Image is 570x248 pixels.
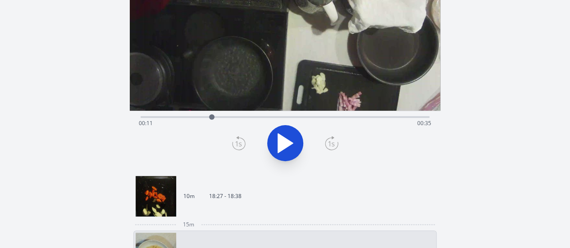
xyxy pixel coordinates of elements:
[139,119,153,127] span: 00:11
[417,119,431,127] span: 00:35
[183,193,195,200] p: 10m
[209,193,242,200] p: 18:27 - 18:38
[136,176,176,216] img: 250901092808_thumb.jpeg
[183,221,194,228] span: 15m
